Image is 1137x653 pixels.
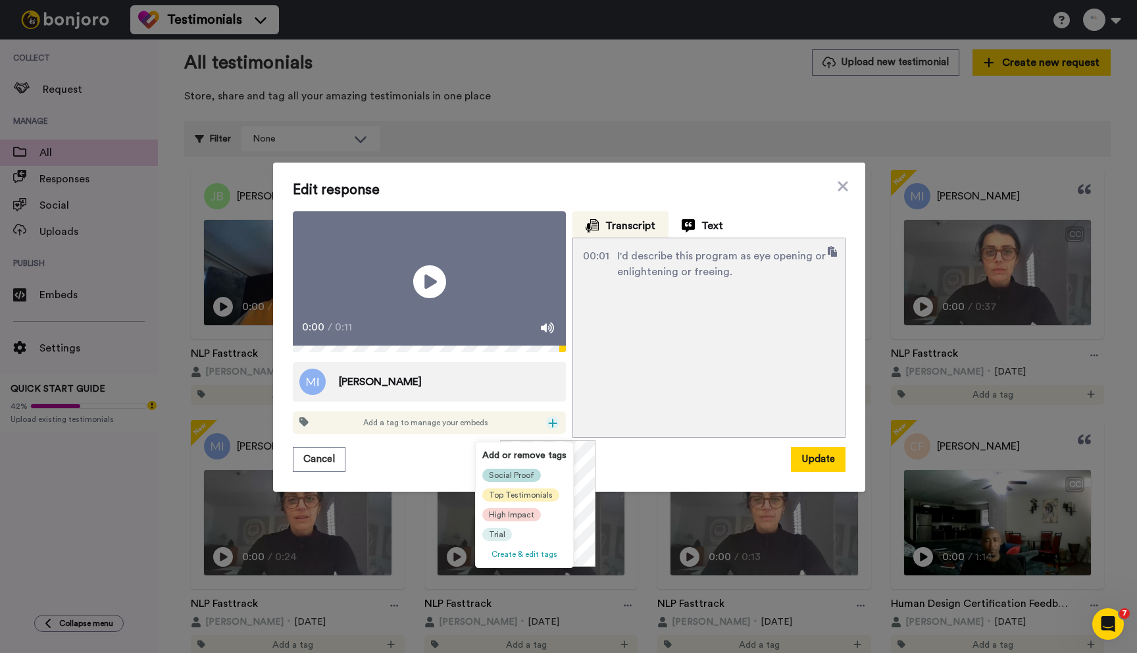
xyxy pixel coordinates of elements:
[363,417,488,428] span: Add a tag to manage your embeds
[489,490,553,500] span: Top Testimonials
[489,529,505,540] span: Trial
[1119,608,1130,619] span: 7
[605,218,655,234] span: Transcript
[682,219,695,232] img: quotes.png
[586,219,599,232] img: transcript.png
[701,218,723,234] span: Text
[583,248,609,280] span: 00:01
[489,509,534,520] span: High Impact
[489,470,534,481] span: Social Proof
[492,550,557,558] span: Create & edit tags
[302,319,325,335] span: 0:00
[482,451,567,460] strong: Add or remove tags
[617,248,835,280] span: I'd describe this program as eye opening or enlightening or freeing.
[335,319,358,335] span: 0:11
[1092,608,1124,640] iframe: Intercom live chat
[293,182,846,198] span: Edit response
[791,447,846,472] button: Update
[328,319,332,335] span: /
[541,321,554,334] img: Mute/Unmute
[293,447,345,472] button: Cancel
[299,369,326,395] img: mi.png
[339,374,422,390] span: [PERSON_NAME]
